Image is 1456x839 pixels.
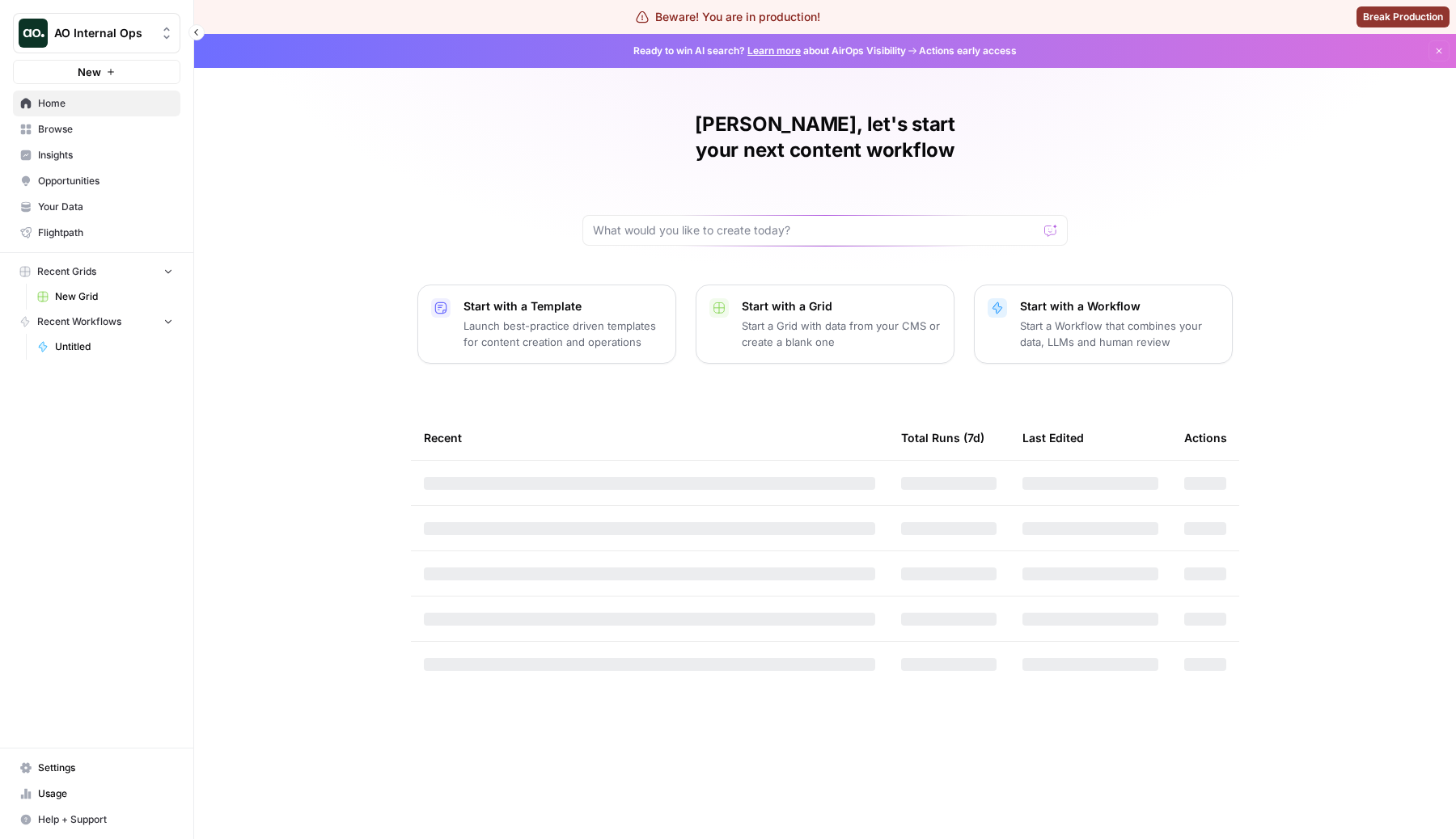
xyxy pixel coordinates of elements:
[38,174,173,188] span: Opportunities
[13,116,180,142] a: Browse
[633,44,906,58] span: Ready to win AI search? about AirOps Visibility
[13,755,180,781] a: Settings
[13,259,180,284] button: Recent Grids
[417,285,676,364] button: Start with a TemplateLaunch best-practice driven templates for content creation and operations
[38,96,173,111] span: Home
[974,285,1233,364] button: Start with a WorkflowStart a Workflow that combines your data, LLMs and human review
[742,318,941,350] p: Start a Grid with data from your CMS or create a blank one
[54,25,152,41] span: AO Internal Ops
[13,194,180,220] a: Your Data
[636,9,820,25] div: Beware! You are in production!
[424,415,875,460] div: Recent
[78,64,101,80] span: New
[1357,6,1450,27] button: Break Production
[38,200,173,214] span: Your Data
[38,226,173,240] span: Flightpath
[13,142,180,168] a: Insights
[919,44,1017,58] span: Actions early access
[593,222,1038,238] input: What would you like to create today?
[696,285,954,364] button: Start with a GridStart a Grid with data from your CMS or create a blank one
[30,284,180,310] a: New Grid
[38,761,173,775] span: Settings
[1363,10,1443,24] span: Break Production
[19,19,48,48] img: AO Internal Ops Logo
[13,781,180,807] a: Usage
[13,310,180,334] button: Recent Workflows
[582,112,1068,163] h1: [PERSON_NAME], let's start your next content workflow
[13,807,180,833] button: Help + Support
[13,60,180,84] button: New
[13,220,180,246] a: Flightpath
[1020,298,1219,314] p: Start with a Workflow
[13,91,180,116] a: Home
[37,314,121,329] span: Recent Workflows
[38,122,173,137] span: Browse
[13,13,180,53] button: Workspace: AO Internal Ops
[1022,415,1084,460] div: Last Edited
[463,298,662,314] p: Start with a Template
[13,168,180,194] a: Opportunities
[38,812,173,827] span: Help + Support
[38,786,173,801] span: Usage
[463,318,662,350] p: Launch best-practice driven templates for content creation and operations
[1184,415,1227,460] div: Actions
[37,264,96,279] span: Recent Grids
[747,44,801,57] a: Learn more
[901,415,984,460] div: Total Runs (7d)
[38,148,173,162] span: Insights
[742,298,941,314] p: Start with a Grid
[55,339,173,354] span: Untitled
[1020,318,1219,350] p: Start a Workflow that combines your data, LLMs and human review
[30,334,180,360] a: Untitled
[55,289,173,304] span: New Grid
